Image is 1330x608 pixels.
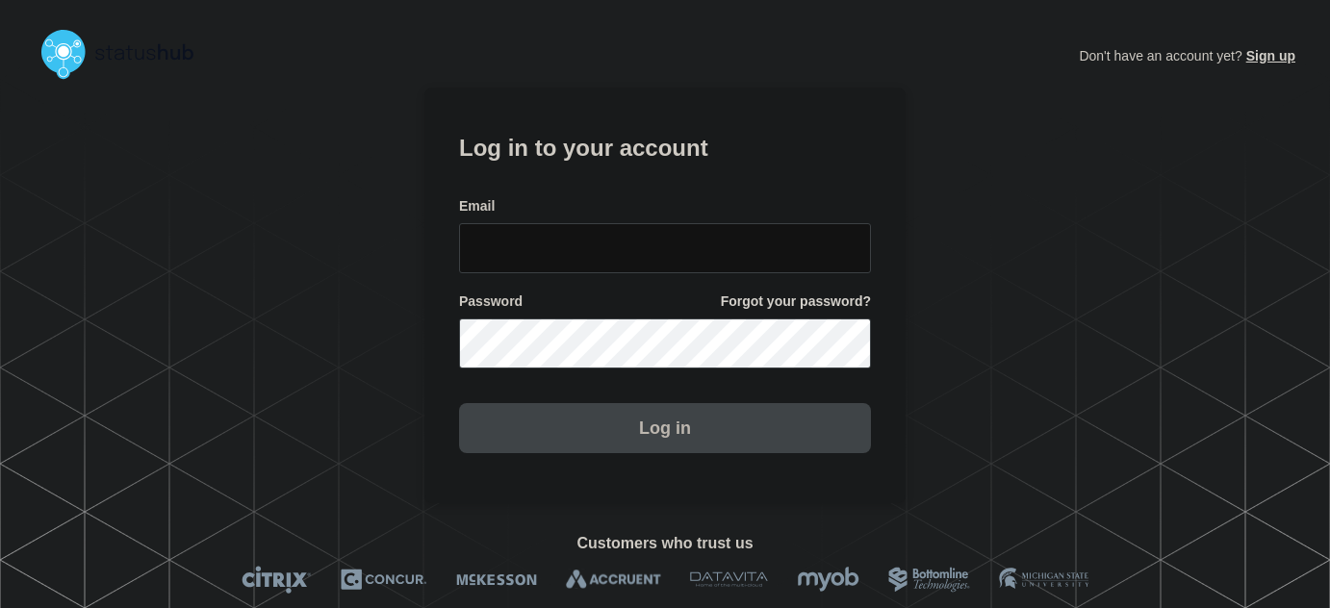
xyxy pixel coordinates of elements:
[1079,33,1295,79] p: Don't have an account yet?
[690,566,768,594] img: DataVita logo
[459,292,523,311] span: Password
[459,318,871,368] input: password input
[797,566,859,594] img: myob logo
[459,403,871,453] button: Log in
[1242,48,1295,63] a: Sign up
[459,223,871,273] input: email input
[999,566,1088,594] img: MSU logo
[459,128,871,164] h1: Log in to your account
[456,566,537,594] img: McKesson logo
[341,566,427,594] img: Concur logo
[566,566,661,594] img: Accruent logo
[721,292,871,311] a: Forgot your password?
[459,197,495,215] span: Email
[35,535,1295,552] h2: Customers who trust us
[888,566,970,594] img: Bottomline logo
[242,566,312,594] img: Citrix logo
[35,23,217,85] img: StatusHub logo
